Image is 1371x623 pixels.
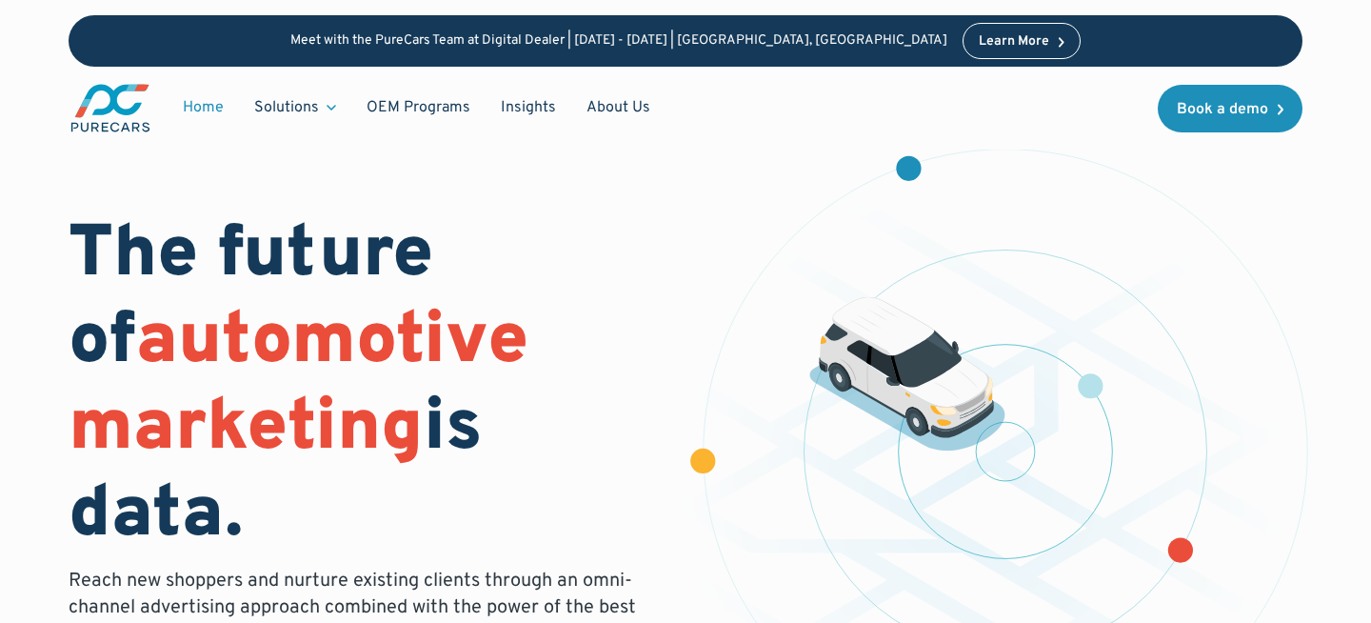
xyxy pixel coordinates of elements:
div: Learn More [979,35,1049,49]
a: About Us [571,90,666,126]
h1: The future of is data. [69,213,663,561]
img: illustration of a vehicle [809,296,1005,452]
p: Meet with the PureCars Team at Digital Dealer | [DATE] - [DATE] | [GEOGRAPHIC_DATA], [GEOGRAPHIC_... [290,33,947,50]
a: Learn More [963,23,1081,59]
a: Insights [486,90,571,126]
a: Book a demo [1158,85,1302,132]
a: OEM Programs [351,90,486,126]
div: Solutions [254,97,319,118]
a: Home [168,90,239,126]
div: Book a demo [1177,102,1268,117]
span: automotive marketing [69,297,528,475]
a: main [69,82,152,134]
div: Solutions [239,90,351,126]
img: purecars logo [69,82,152,134]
